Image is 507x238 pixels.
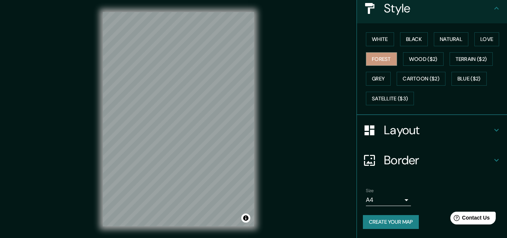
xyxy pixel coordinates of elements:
[397,72,445,86] button: Cartoon ($2)
[434,32,468,46] button: Natural
[366,72,391,86] button: Grey
[474,32,499,46] button: Love
[241,214,250,223] button: Toggle attribution
[384,123,492,138] h4: Layout
[103,12,254,226] canvas: Map
[366,188,374,194] label: Size
[366,32,394,46] button: White
[366,52,397,66] button: Forest
[357,115,507,145] div: Layout
[363,215,419,229] button: Create your map
[440,209,499,230] iframe: Help widget launcher
[384,153,492,168] h4: Border
[403,52,444,66] button: Wood ($2)
[451,72,487,86] button: Blue ($2)
[357,145,507,175] div: Border
[450,52,493,66] button: Terrain ($2)
[384,1,492,16] h4: Style
[366,92,414,106] button: Satellite ($3)
[400,32,428,46] button: Black
[366,194,411,206] div: A4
